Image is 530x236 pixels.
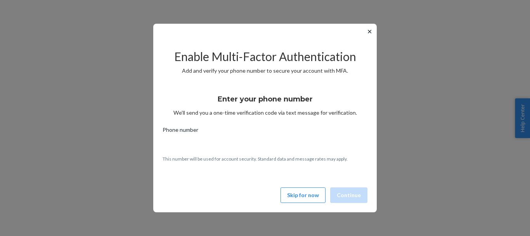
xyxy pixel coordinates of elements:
span: Phone number [163,126,198,137]
div: We’ll send you a one-time verification code via text message for verification. [163,88,367,117]
p: Add and verify your phone number to secure your account with MFA. [163,67,367,75]
h2: Enable Multi-Factor Authentication [163,50,367,63]
button: Skip for now [281,187,326,203]
button: Continue [330,187,367,203]
h3: Enter your phone number [218,94,313,104]
p: This number will be used for account security. Standard data and message rates may apply. [163,156,367,162]
button: ✕ [365,27,374,36]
